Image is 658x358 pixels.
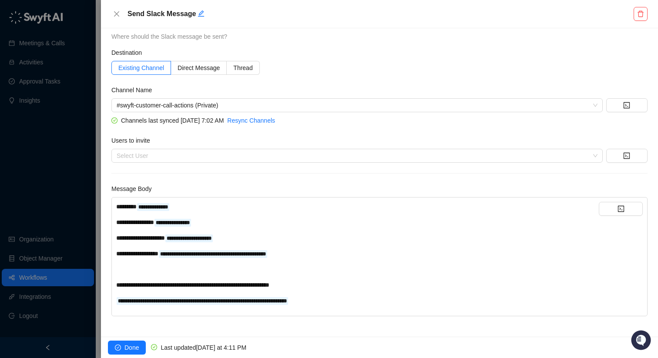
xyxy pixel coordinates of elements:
[9,123,16,130] div: 📚
[198,9,205,19] button: Edit
[198,10,205,17] span: edit
[108,341,146,355] button: Done
[618,205,624,212] span: code
[17,122,32,130] span: Docs
[61,143,105,150] a: Powered byPylon
[124,343,139,352] span: Done
[121,117,224,124] span: Channels last synced [DATE] 7:02 AM
[111,136,156,145] label: Users to invite
[39,123,46,130] div: 📶
[118,64,164,71] span: Existing Channel
[623,152,630,159] span: code
[233,64,252,71] span: Thread
[115,345,121,351] span: check-circle
[113,10,120,17] span: close
[637,10,644,17] span: delete
[111,85,158,95] label: Channel Name
[87,143,105,150] span: Pylon
[623,102,630,109] span: code
[36,118,70,134] a: 📶Status
[117,99,598,112] span: #swyft-customer-call-actions (Private)
[111,33,227,40] span: Where should the Slack message be sent?
[9,9,26,26] img: Swyft AI
[178,64,220,71] span: Direct Message
[128,9,631,19] h5: Send Slack Message
[111,117,117,124] span: check-circle
[111,184,158,194] label: Message Body
[5,118,36,134] a: 📚Docs
[227,117,275,124] a: Resync Channels
[161,344,246,351] span: Last updated [DATE] at 4:11 PM
[48,122,67,130] span: Status
[9,49,158,63] h2: How can we help?
[111,9,122,19] button: Close
[148,81,158,92] button: Start new chat
[9,35,158,49] p: Welcome 👋
[9,79,24,94] img: 5124521997842_fc6d7dfcefe973c2e489_88.png
[111,48,148,57] label: Destination
[151,344,157,350] span: check-circle
[30,87,114,94] div: We're offline, we'll be back soon
[630,329,654,353] iframe: Open customer support
[30,79,143,87] div: Start new chat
